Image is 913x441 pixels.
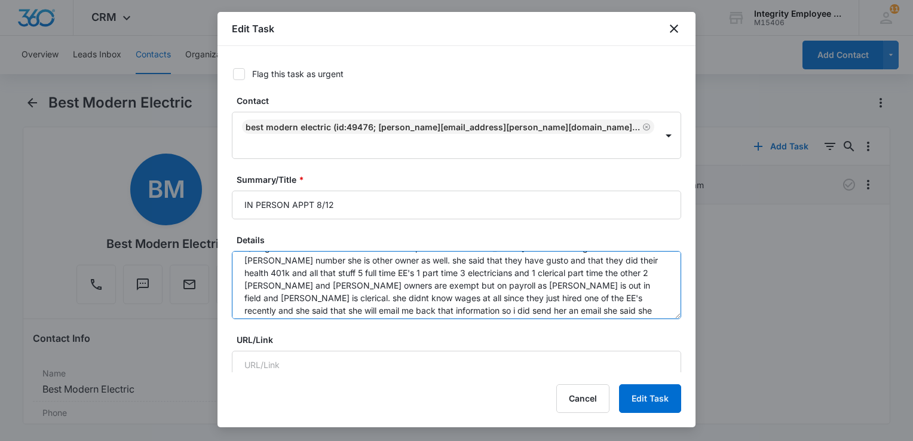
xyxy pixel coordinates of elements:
textarea: 7/31-got this of charlotte october list i first spoke with [PERSON_NAME] owner and he gave me [PE... [232,251,681,319]
div: Best Modern Electric (ID:49476; [PERSON_NAME][EMAIL_ADDRESS][PERSON_NAME][DOMAIN_NAME]; 9419799091) [246,122,640,132]
h1: Edit Task [232,22,274,36]
label: Contact [237,94,686,107]
label: URL/Link [237,333,686,346]
button: close [667,22,681,36]
input: Summary/Title [232,191,681,219]
div: Flag this task as urgent [252,68,344,80]
label: Summary/Title [237,173,686,186]
label: Details [237,234,686,246]
button: Cancel [556,384,609,413]
button: Edit Task [619,384,681,413]
input: URL/Link [232,351,681,379]
div: Remove Best Modern Electric (ID:49476; marie.werger.bme@gmail.com; 9419799091) [640,122,651,131]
